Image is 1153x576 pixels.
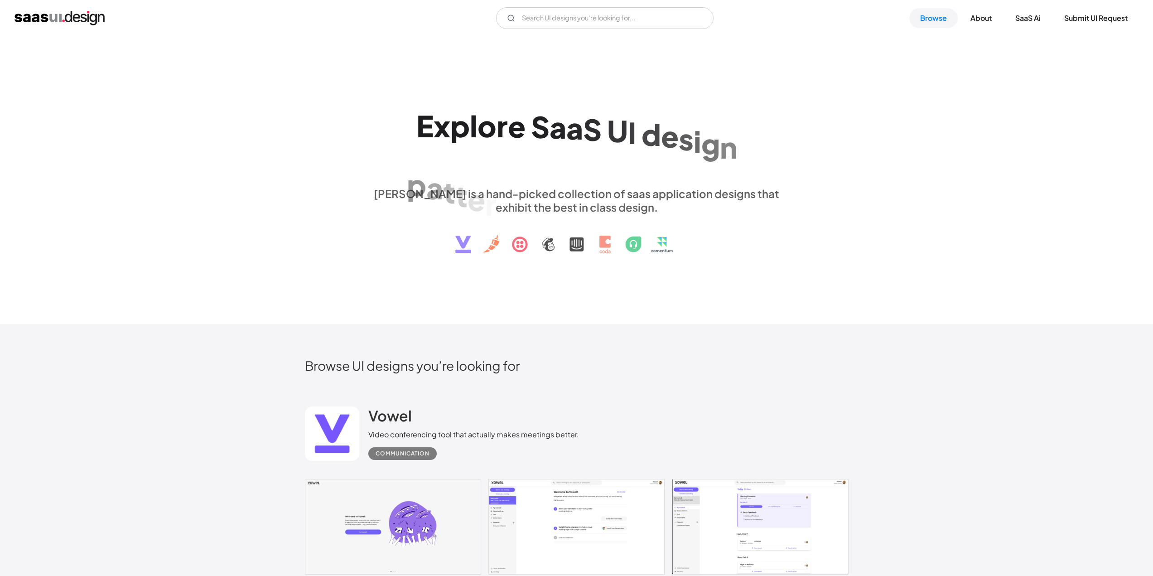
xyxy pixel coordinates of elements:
[450,108,470,143] div: p
[679,121,694,156] div: s
[1004,8,1052,28] a: SaaS Ai
[305,358,849,373] h2: Browse UI designs you’re looking for
[628,115,636,150] div: I
[478,108,497,143] div: o
[720,129,737,164] div: n
[531,109,550,144] div: S
[368,407,412,429] a: Vowel
[566,111,583,145] div: a
[434,108,450,143] div: x
[426,171,443,206] div: a
[583,112,602,147] div: S
[508,108,526,143] div: e
[496,7,714,29] form: Email Form
[485,187,497,222] div: r
[497,108,508,143] div: r
[368,429,579,440] div: Video conferencing tool that actually makes meetings better.
[368,108,785,178] h1: Explore SaaS UI design patterns & interactions.
[642,116,661,151] div: d
[416,108,434,143] div: E
[443,174,455,209] div: t
[470,108,478,143] div: l
[468,183,485,218] div: e
[550,110,566,145] div: a
[14,11,105,25] a: home
[607,113,628,148] div: U
[1053,8,1139,28] a: Submit UI Request
[368,407,412,425] h2: Vowel
[960,8,1003,28] a: About
[694,124,701,159] div: i
[455,178,468,213] div: t
[368,187,785,214] div: [PERSON_NAME] is a hand-picked collection of saas application designs that exhibit the best in cl...
[407,167,426,202] div: p
[376,448,429,459] div: Communication
[701,126,720,161] div: g
[661,119,679,154] div: e
[439,214,714,261] img: text, icon, saas logo
[909,8,958,28] a: Browse
[496,7,714,29] input: Search UI designs you're looking for...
